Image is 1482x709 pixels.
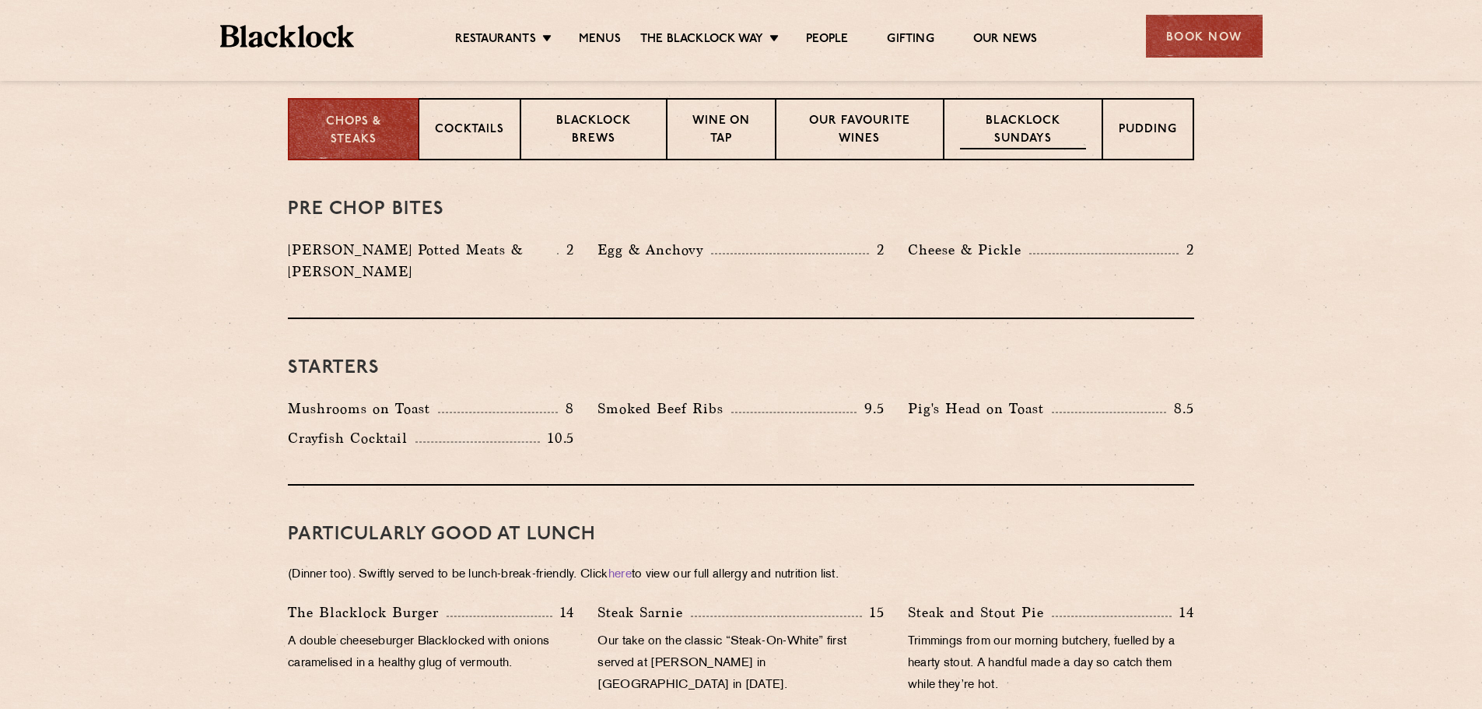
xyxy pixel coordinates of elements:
a: Menus [579,32,621,49]
p: Crayfish Cocktail [288,427,415,449]
p: A double cheeseburger Blacklocked with onions caramelised in a healthy glug of vermouth. [288,631,574,675]
a: Our News [973,32,1038,49]
p: Smoked Beef Ribs [597,398,731,419]
p: 14 [1172,602,1194,623]
p: Our take on the classic “Steak-On-White” first served at [PERSON_NAME] in [GEOGRAPHIC_DATA] in [D... [597,631,884,697]
p: Steak and Stout Pie [908,602,1052,623]
a: Gifting [887,32,934,49]
p: (Dinner too). Swiftly served to be lunch-break-friendly. Click to view our full allergy and nutri... [288,564,1194,586]
p: Steak Sarnie [597,602,691,623]
p: 8 [558,398,574,419]
p: [PERSON_NAME] Potted Meats & [PERSON_NAME] [288,239,557,283]
p: The Blacklock Burger [288,602,447,623]
p: 2 [869,240,885,260]
p: Chops & Steaks [305,114,402,149]
p: Egg & Anchovy [597,239,711,261]
h3: Pre Chop Bites [288,199,1194,219]
p: Wine on Tap [683,113,759,149]
p: Pig's Head on Toast [908,398,1052,419]
a: The Blacklock Way [640,32,763,49]
p: 15 [862,602,885,623]
p: Our favourite wines [792,113,927,149]
a: here [608,569,632,581]
p: 10.5 [540,428,574,448]
img: BL_Textured_Logo-footer-cropped.svg [220,25,355,47]
p: 2 [1179,240,1194,260]
p: Blacklock Brews [537,113,650,149]
p: 14 [552,602,575,623]
p: 9.5 [857,398,885,419]
p: Trimmings from our morning butchery, fuelled by a hearty stout. A handful made a day so catch the... [908,631,1194,697]
p: Blacklock Sundays [960,113,1086,149]
p: 2 [559,240,574,260]
h3: Starters [288,358,1194,378]
p: 8.5 [1166,398,1194,419]
p: Pudding [1119,121,1177,141]
a: People [806,32,848,49]
a: Restaurants [455,32,536,49]
p: Cheese & Pickle [908,239,1029,261]
h3: PARTICULARLY GOOD AT LUNCH [288,525,1194,545]
p: Cocktails [435,121,504,141]
div: Book Now [1146,15,1263,58]
p: Mushrooms on Toast [288,398,438,419]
